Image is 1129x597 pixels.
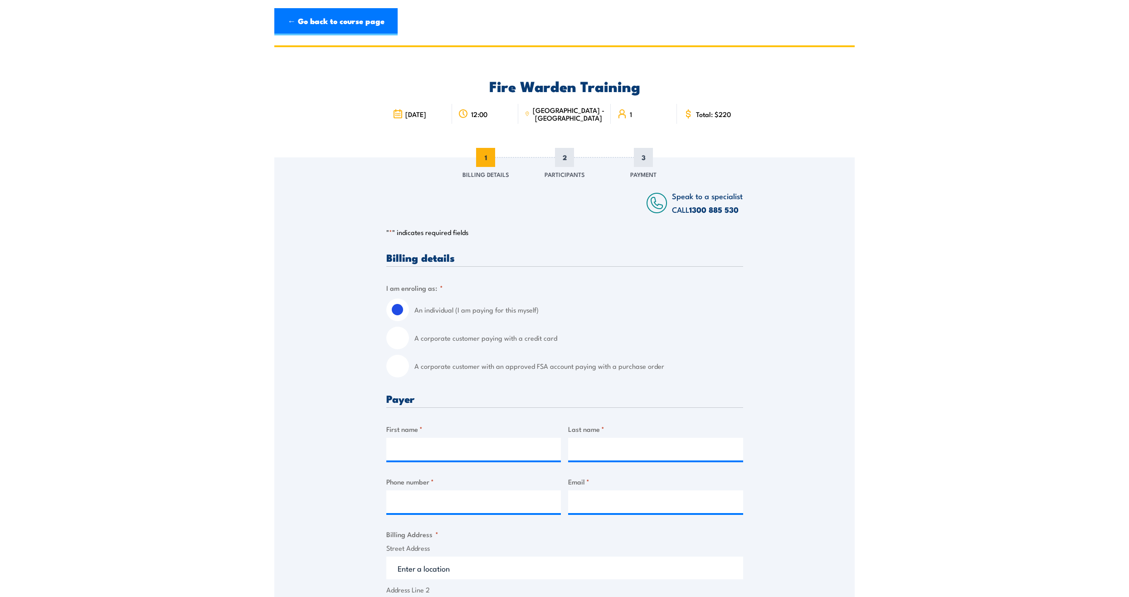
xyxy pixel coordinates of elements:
a: 1300 885 530 [689,204,739,215]
span: [DATE] [405,110,426,118]
legend: I am enroling as: [386,283,443,293]
span: Speak to a specialist CALL [672,190,743,215]
h3: Payer [386,393,743,404]
span: 1 [630,110,632,118]
span: Payment [630,170,657,179]
legend: Billing Address [386,529,438,539]
span: [GEOGRAPHIC_DATA] - [GEOGRAPHIC_DATA] [532,106,604,122]
h2: Fire Warden Training [386,79,743,92]
span: 2 [555,148,574,167]
input: Enter a location [386,557,743,579]
span: 3 [634,148,653,167]
label: Last name [568,424,743,434]
span: Participants [545,170,585,179]
h3: Billing details [386,252,743,263]
label: Email [568,476,743,487]
label: First name [386,424,561,434]
label: Phone number [386,476,561,487]
span: Billing Details [462,170,509,179]
label: A corporate customer with an approved FSA account paying with a purchase order [414,355,743,377]
span: 1 [476,148,495,167]
span: 12:00 [471,110,487,118]
a: ← Go back to course page [274,8,398,35]
label: Street Address [386,543,743,553]
label: Address Line 2 [386,585,743,595]
p: " " indicates required fields [386,228,743,237]
label: A corporate customer paying with a credit card [414,327,743,349]
label: An individual (I am paying for this myself) [414,298,743,321]
span: Total: $220 [696,110,731,118]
